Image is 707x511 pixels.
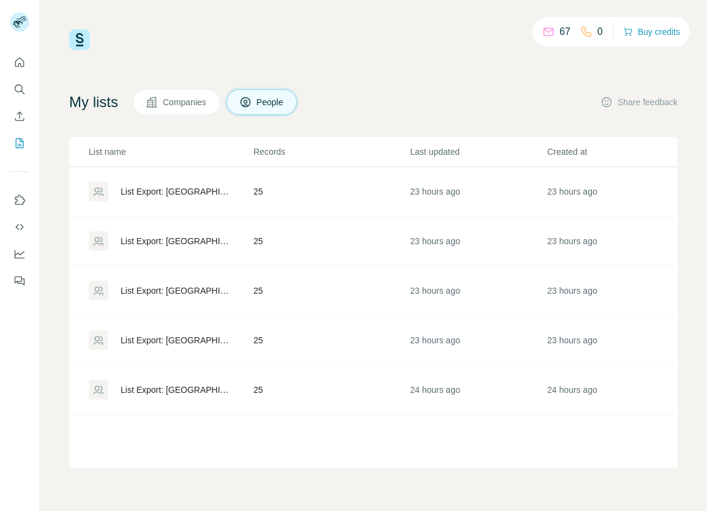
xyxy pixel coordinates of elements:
[547,266,684,316] td: 23 hours ago
[253,316,410,365] td: 25
[253,217,410,266] td: 25
[253,167,410,217] td: 25
[410,217,547,266] td: 23 hours ago
[121,235,233,247] div: List Export: [GEOGRAPHIC_DATA] contacts [DATE] - [DATE] 22:33
[559,24,570,39] p: 67
[10,51,29,73] button: Quick start
[69,92,118,112] h4: My lists
[623,23,680,40] button: Buy credits
[10,78,29,100] button: Search
[547,316,684,365] td: 23 hours ago
[547,146,683,158] p: Created at
[69,29,90,50] img: Surfe Logo
[547,167,684,217] td: 23 hours ago
[597,24,603,39] p: 0
[10,216,29,238] button: Use Surfe API
[121,285,233,297] div: List Export: [GEOGRAPHIC_DATA] contacts [DATE] - [DATE] 22:25
[121,185,233,198] div: List Export: [GEOGRAPHIC_DATA] contacts [DATE] - [DATE] 22:35
[10,132,29,154] button: My lists
[253,365,410,415] td: 25
[410,167,547,217] td: 23 hours ago
[253,146,409,158] p: Records
[10,105,29,127] button: Enrich CSV
[410,266,547,316] td: 23 hours ago
[410,365,547,415] td: 24 hours ago
[547,365,684,415] td: 24 hours ago
[600,96,678,108] button: Share feedback
[163,96,208,108] span: Companies
[256,96,285,108] span: People
[89,146,252,158] p: List name
[410,316,547,365] td: 23 hours ago
[253,266,410,316] td: 25
[547,217,684,266] td: 23 hours ago
[10,189,29,211] button: Use Surfe on LinkedIn
[10,270,29,292] button: Feedback
[121,384,233,396] div: List Export: [GEOGRAPHIC_DATA] contacts [DATE] - [DATE] 22:09
[121,334,233,346] div: List Export: [GEOGRAPHIC_DATA] contacts [DATE] - [DATE] 22:25
[410,146,546,158] p: Last updated
[10,243,29,265] button: Dashboard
